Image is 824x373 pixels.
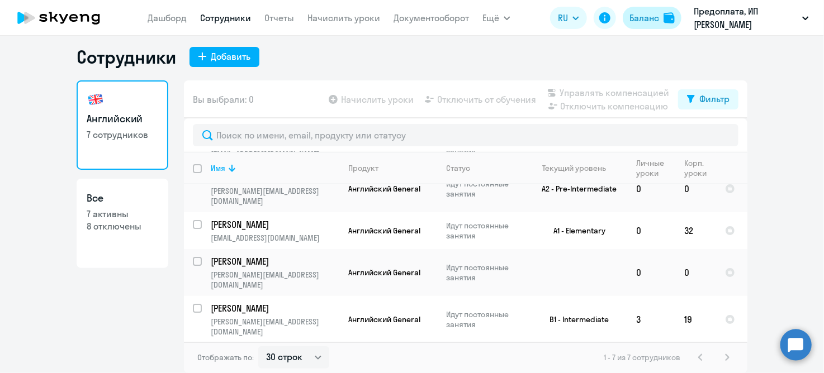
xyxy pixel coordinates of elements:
a: Сотрудники [200,12,251,23]
p: Идут постоянные занятия [446,221,523,241]
button: Ещё [482,7,510,29]
p: Идут постоянные занятия [446,262,523,283]
p: 7 активны [87,208,158,220]
td: A1 - Elementary [523,212,627,249]
span: Английский General [348,226,420,236]
img: english [87,90,105,108]
p: 8 отключены [87,220,158,232]
td: 0 [675,249,716,296]
div: Текущий уровень [532,163,627,173]
td: 3 [627,296,675,343]
a: Дашборд [148,12,187,23]
span: 1 - 7 из 7 сотрудников [604,352,680,362]
td: 32 [675,212,716,249]
p: [EMAIL_ADDRESS][DOMAIN_NAME] [211,233,339,243]
p: [PERSON_NAME][EMAIL_ADDRESS][DOMAIN_NAME] [211,317,339,337]
span: Вы выбрали: 0 [193,93,254,106]
div: Личные уроки [636,158,675,178]
div: Продукт [348,163,378,173]
span: Отображать по: [197,352,254,362]
span: Английский General [348,184,420,194]
div: Продукт [348,163,437,173]
a: [PERSON_NAME] [211,218,339,231]
span: RU [558,11,568,25]
div: Фильтр [699,92,730,106]
input: Поиск по имени, email, продукту или статусу [193,124,738,146]
p: [PERSON_NAME] [211,255,337,267]
td: 0 [627,249,675,296]
a: Все7 активны8 отключены [77,179,168,268]
p: Предоплата, ИП [PERSON_NAME] [694,4,798,31]
a: Документооборот [394,12,469,23]
td: A2 - Pre-Intermediate [523,165,627,212]
h3: Все [87,191,158,205]
h3: Английский [87,112,158,126]
td: 0 [627,165,675,212]
span: Ещё [482,11,499,25]
div: Личные уроки [636,158,667,178]
p: [PERSON_NAME][EMAIL_ADDRESS][DOMAIN_NAME] [211,186,339,206]
span: Английский General [348,314,420,324]
button: Добавить [190,47,259,67]
a: [PERSON_NAME] [211,302,339,314]
a: Начислить уроки [307,12,380,23]
span: Английский General [348,267,420,278]
p: [PERSON_NAME] [211,302,337,314]
button: RU [550,7,587,29]
div: Имя [211,163,339,173]
td: 0 [675,165,716,212]
div: Статус [446,163,470,173]
div: Баланс [629,11,659,25]
p: 7 сотрудников [87,128,158,141]
p: [PERSON_NAME][EMAIL_ADDRESS][DOMAIN_NAME] [211,270,339,290]
img: balance [664,12,675,23]
button: Балансbalance [623,7,681,29]
div: Корп. уроки [684,158,708,178]
h1: Сотрудники [77,46,176,68]
td: 19 [675,296,716,343]
div: Статус [446,163,523,173]
a: [PERSON_NAME] [211,255,339,267]
div: Корп. уроки [684,158,716,178]
div: Текущий уровень [543,163,607,173]
p: Идут постоянные занятия [446,179,523,199]
button: Предоплата, ИП [PERSON_NAME] [688,4,814,31]
div: Имя [211,163,225,173]
td: B1 - Intermediate [523,296,627,343]
div: Добавить [211,50,250,63]
p: Идут постоянные занятия [446,309,523,329]
td: 0 [627,212,675,249]
p: [PERSON_NAME] [211,218,337,231]
a: Отчеты [264,12,294,23]
a: Английский7 сотрудников [77,80,168,170]
button: Фильтр [678,89,738,109]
